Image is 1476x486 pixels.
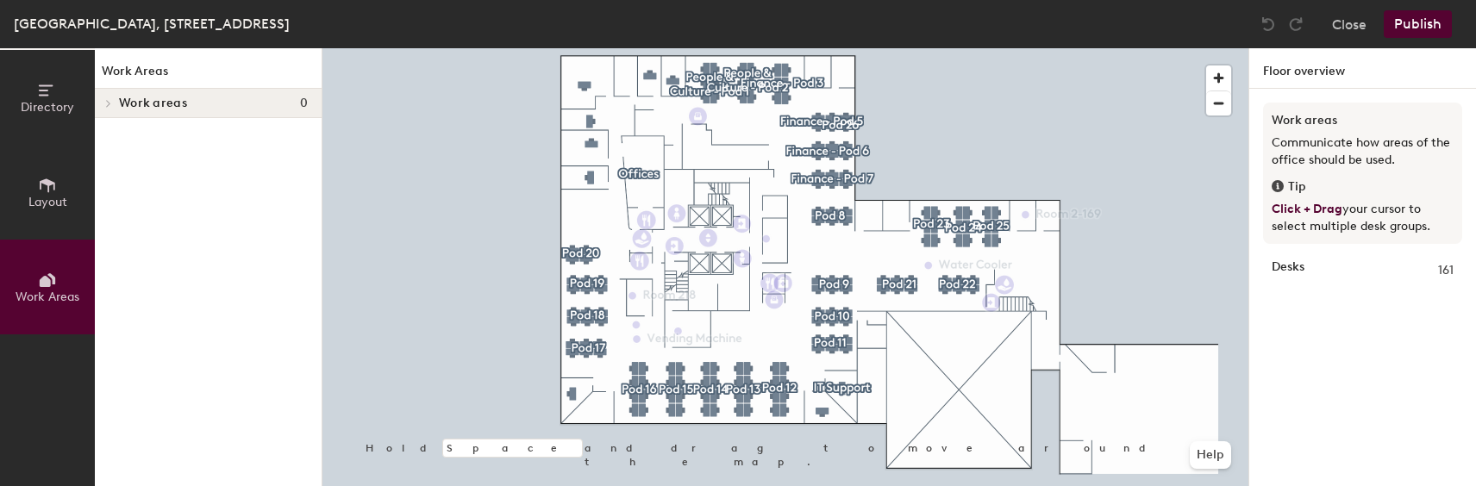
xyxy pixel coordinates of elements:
button: Help [1190,441,1231,469]
span: 161 [1438,261,1454,280]
span: Click + Drag [1272,202,1342,216]
span: Work areas [119,97,187,110]
h1: Floor overview [1249,48,1476,89]
strong: Desks [1272,261,1304,280]
img: Undo [1260,16,1277,33]
h1: Work Areas [95,62,322,89]
span: 0 [300,97,308,110]
span: Work Areas [16,290,79,304]
div: [GEOGRAPHIC_DATA], [STREET_ADDRESS] [14,13,290,34]
button: Publish [1384,10,1452,38]
span: Layout [28,195,67,209]
button: Close [1332,10,1367,38]
span: Directory [21,100,74,115]
img: Redo [1287,16,1304,33]
p: Communicate how areas of the office should be used. [1272,134,1454,169]
div: Tip [1272,178,1454,196]
p: your cursor to select multiple desk groups. [1272,201,1454,235]
h3: Work areas [1272,111,1454,130]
